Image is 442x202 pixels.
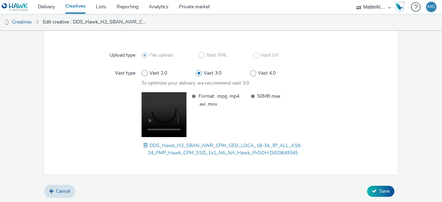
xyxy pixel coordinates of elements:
a: Hawk Academy [394,1,407,12]
a: Edit creative : DDS_Hawk_H2_SBAN_AWR_CPM_GEO_LOCA_18-34_3P_ALL_A18-34_PMP_Hawk_CPM_SSD_1x1_NA_NA_... [39,14,150,30]
span: To optimize your delivery, we recommend vast 3.0 [142,80,249,86]
span: Vast 4.0 [258,70,276,77]
button: Save [367,186,394,197]
span: Vast XML [206,52,228,59]
label: Vast type [112,67,138,77]
span: Vast 2.0 [150,70,167,77]
span: 50MB max [257,92,304,108]
span: DDS_Hawk_H2_SBAN_AWR_CPM_GEO_LOCA_18-34_3P_ALL_A18-34_PMP_Hawk_CPM_SSD_1x1_NA_NA_Hawk_PrOOH:D4296... [148,142,302,156]
img: dooh [3,19,10,26]
span: Cancel [56,188,70,194]
img: Hawk Academy [394,1,405,12]
img: undefined Logo [2,3,28,11]
span: Vast Url [261,52,278,59]
span: Save [379,188,390,194]
span: Content [62,22,88,31]
span: Vast 3.0 [204,70,221,77]
span: Format: .mpg .mp4 .avi .mov [199,92,246,108]
a: Cancel [44,185,75,198]
span: File upload [150,52,173,59]
div: MG [427,2,435,12]
label: Upload type [107,49,138,59]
